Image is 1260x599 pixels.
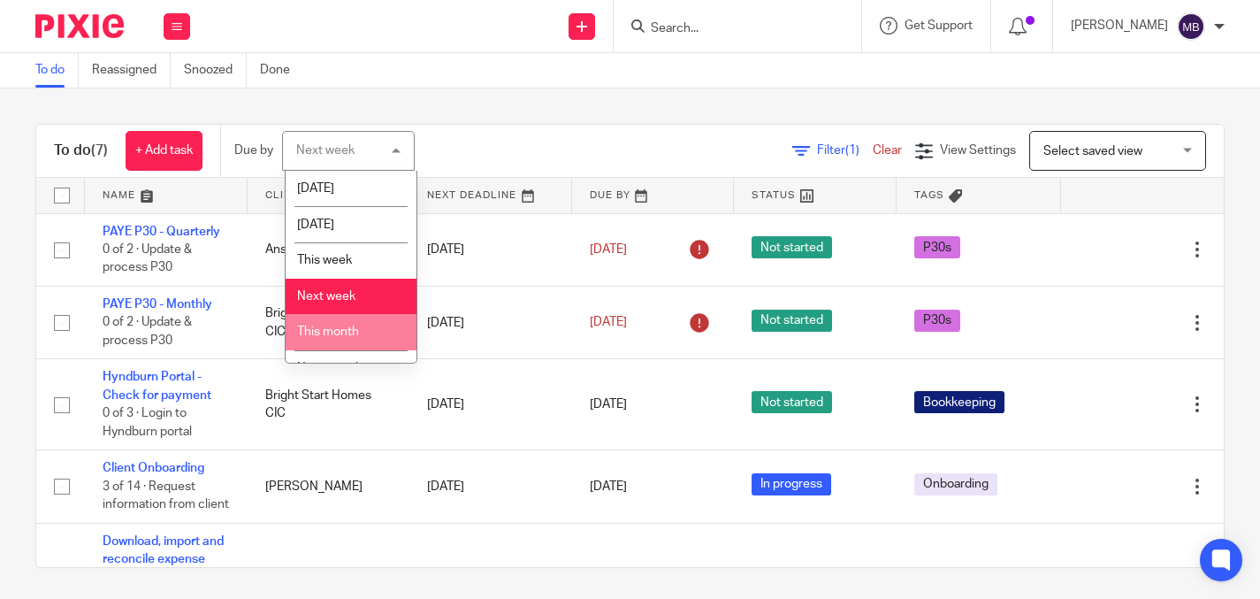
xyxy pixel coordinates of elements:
[1043,145,1142,157] span: Select saved view
[590,398,627,411] span: [DATE]
[296,144,355,157] div: Next week
[297,362,363,374] span: Next month
[914,473,997,495] span: Onboarding
[409,359,572,450] td: [DATE]
[752,391,832,413] span: Not started
[409,450,572,523] td: [DATE]
[248,359,410,450] td: Bright Start Homes CIC
[297,219,334,231] span: [DATE]
[297,290,355,303] span: Next week
[35,53,79,88] a: To do
[409,286,572,358] td: [DATE]
[752,236,832,258] span: Not started
[914,391,1004,413] span: Bookkeeping
[752,310,832,332] span: Not started
[905,19,973,32] span: Get Support
[914,310,960,332] span: P30s
[649,21,808,37] input: Search
[845,144,859,157] span: (1)
[940,144,1016,157] span: View Settings
[817,144,873,157] span: Filter
[126,131,202,171] a: + Add task
[914,236,960,258] span: P30s
[103,535,224,584] a: Download, import and reconcile expense cards
[103,462,204,474] a: Client Onboarding
[91,143,108,157] span: (7)
[248,450,410,523] td: [PERSON_NAME]
[752,473,831,495] span: In progress
[103,480,229,511] span: 3 of 14 · Request information from client
[103,226,220,238] a: PAYE P30 - Quarterly
[92,53,171,88] a: Reassigned
[590,317,627,329] span: [DATE]
[590,480,627,493] span: [DATE]
[914,190,944,200] span: Tags
[103,407,192,438] span: 0 of 3 · Login to Hyndburn portal
[297,182,334,195] span: [DATE]
[248,213,410,286] td: Ansdell Bikes Limited
[184,53,247,88] a: Snoozed
[409,213,572,286] td: [DATE]
[54,142,108,160] h1: To do
[1177,12,1205,41] img: svg%3E
[297,254,352,266] span: This week
[234,142,273,159] p: Due by
[873,144,902,157] a: Clear
[103,317,192,348] span: 0 of 2 · Update & process P30
[1071,17,1168,35] p: [PERSON_NAME]
[590,243,627,256] span: [DATE]
[260,53,303,88] a: Done
[248,286,410,358] td: Bright Start Homes CIC
[35,14,124,38] img: Pixie
[103,371,211,401] a: Hyndburn Portal - Check for payment
[103,243,192,274] span: 0 of 2 · Update & process P30
[103,298,212,311] a: PAYE P30 - Monthly
[297,326,359,338] span: This month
